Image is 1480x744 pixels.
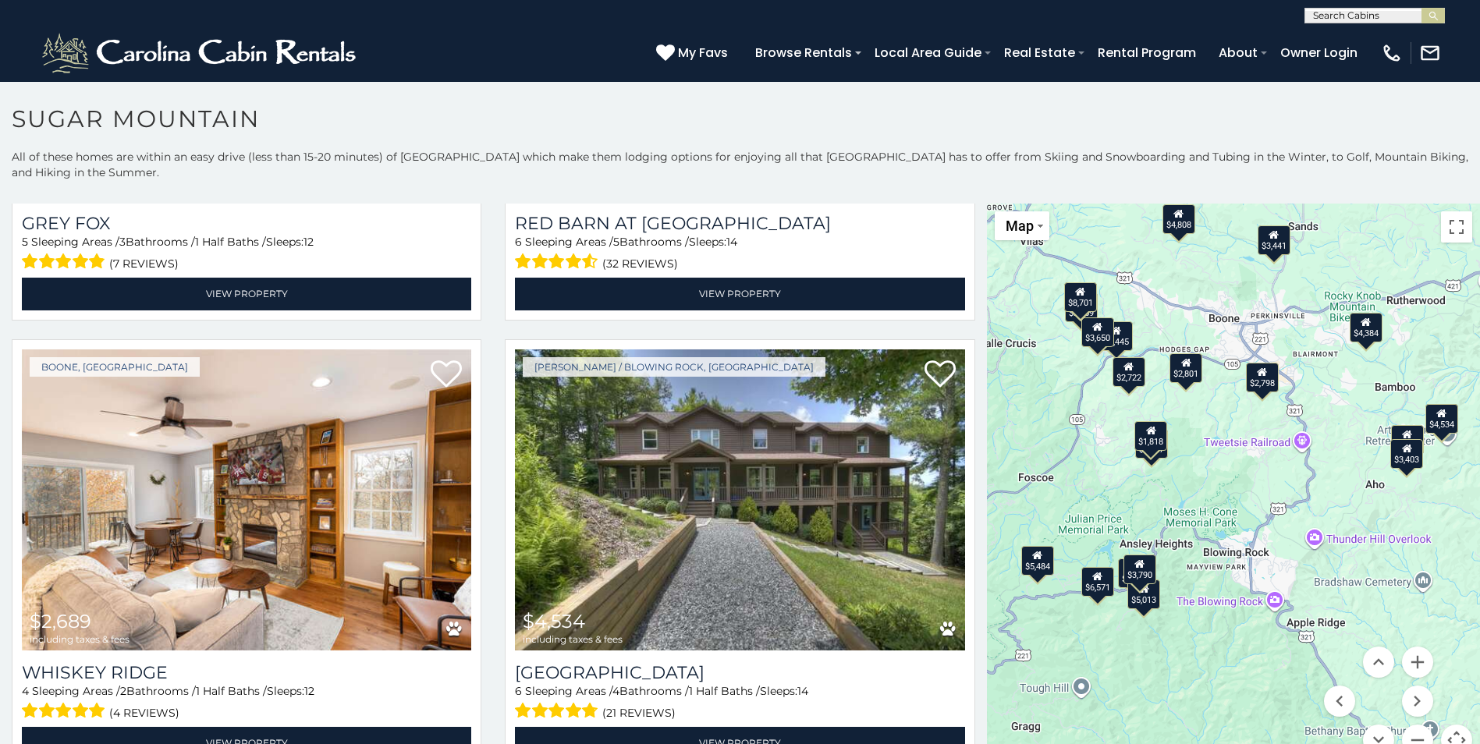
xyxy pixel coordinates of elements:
[39,30,363,76] img: White-1-2.png
[1390,439,1423,469] div: $3,403
[22,684,29,698] span: 4
[515,662,964,683] h3: Heavenly Manor
[1419,42,1441,64] img: mail-regular-white.png
[22,278,471,310] a: View Property
[602,253,678,274] span: (32 reviews)
[1402,647,1433,678] button: Zoom in
[925,359,956,391] a: Add to favorites
[515,234,964,274] div: Sleeping Areas / Bathrooms / Sleeps:
[1425,404,1457,434] div: $4,534
[1169,353,1202,383] div: $2,801
[515,213,964,234] a: Red Barn at [GEOGRAPHIC_DATA]
[109,703,179,723] span: (4 reviews)
[1324,686,1355,717] button: Move left
[523,357,825,377] a: [PERSON_NAME] / Blowing Rock, [GEOGRAPHIC_DATA]
[22,662,471,683] a: Whiskey Ridge
[523,634,623,644] span: including taxes & fees
[515,349,964,650] img: Heavenly Manor
[747,39,860,66] a: Browse Rentals
[867,39,989,66] a: Local Area Guide
[120,684,126,698] span: 2
[1211,39,1265,66] a: About
[1162,204,1195,234] div: $4,808
[515,662,964,683] a: [GEOGRAPHIC_DATA]
[613,235,619,249] span: 5
[30,610,91,632] span: $2,689
[726,235,737,249] span: 14
[195,235,266,249] span: 1 Half Baths /
[22,213,471,234] a: Grey Fox
[602,703,676,723] span: (21 reviews)
[1064,292,1097,322] div: $2,859
[996,39,1083,66] a: Real Estate
[1441,211,1472,243] button: Toggle fullscreen view
[30,634,130,644] span: including taxes & fees
[612,684,619,698] span: 4
[515,349,964,650] a: Heavenly Manor $4,534 including taxes & fees
[1100,321,1133,351] div: $3,445
[119,235,126,249] span: 3
[22,234,471,274] div: Sleeping Areas / Bathrooms / Sleeps:
[1402,686,1433,717] button: Move right
[1081,567,1114,597] div: $6,571
[22,683,471,723] div: Sleeping Areas / Bathrooms / Sleeps:
[30,357,200,377] a: Boone, [GEOGRAPHIC_DATA]
[1081,317,1113,347] div: $3,650
[1123,554,1156,584] div: $3,790
[1390,425,1423,455] div: $3,549
[1349,313,1382,342] div: $4,384
[1272,39,1365,66] a: Owner Login
[656,43,732,63] a: My Favs
[1117,558,1150,588] div: $2,879
[1363,647,1394,678] button: Move up
[1006,218,1034,234] span: Map
[1245,363,1278,392] div: $2,798
[22,349,471,650] img: Whiskey Ridge
[1134,421,1167,451] div: $1,818
[431,359,462,391] a: Add to favorites
[1257,225,1290,255] div: $3,441
[515,683,964,723] div: Sleeping Areas / Bathrooms / Sleeps:
[1135,429,1168,459] div: $5,727
[515,278,964,310] a: View Property
[22,235,28,249] span: 5
[22,349,471,650] a: Whiskey Ridge $2,689 including taxes & fees
[196,684,267,698] span: 1 Half Baths /
[1127,579,1160,609] div: $5,013
[1381,42,1403,64] img: phone-regular-white.png
[303,235,314,249] span: 12
[515,684,522,698] span: 6
[304,684,314,698] span: 12
[1090,39,1204,66] a: Rental Program
[515,213,964,234] h3: Red Barn at Tiffanys Estate
[1020,546,1053,576] div: $5,484
[109,253,179,274] span: (7 reviews)
[995,211,1049,240] button: Change map style
[1112,357,1145,387] div: $2,722
[523,610,585,632] span: $4,534
[1063,282,1096,312] div: $8,701
[689,684,760,698] span: 1 Half Baths /
[515,235,522,249] span: 6
[797,684,808,698] span: 14
[678,43,728,62] span: My Favs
